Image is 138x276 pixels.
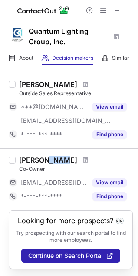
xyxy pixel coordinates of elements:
[21,103,87,111] span: ***@[DOMAIN_NAME]
[19,55,33,61] span: About
[19,80,77,89] div: [PERSON_NAME]
[19,90,133,97] div: Outside Sales Representative
[28,252,103,259] span: Continue on Search Portal
[112,55,129,61] span: Similar
[92,192,127,201] button: Reveal Button
[52,55,93,61] span: Decision makers
[18,217,124,225] header: Looking for more prospects? 👀
[21,179,87,186] span: [EMAIL_ADDRESS][DOMAIN_NAME]
[92,130,127,139] button: Reveal Button
[21,117,111,125] span: [EMAIL_ADDRESS][DOMAIN_NAME]
[19,165,133,173] div: Co-Owner
[19,156,77,164] div: [PERSON_NAME]
[9,26,26,44] img: dec46ade8f9621f25e91c096ecde9952
[29,26,107,47] h1: Quantum Lighting Group, Inc.
[17,5,69,16] img: ContactOut v5.3.10
[15,230,126,244] p: Try prospecting with our search portal to find more employees.
[92,103,127,111] button: Reveal Button
[92,178,127,187] button: Reveal Button
[21,249,120,263] button: Continue on Search Portal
